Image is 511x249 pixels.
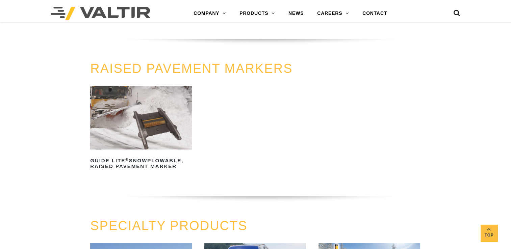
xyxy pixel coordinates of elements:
[481,225,497,242] a: Top
[90,61,292,76] a: RAISED PAVEMENT MARKERS
[233,7,282,20] a: PRODUCTS
[310,7,356,20] a: CAREERS
[282,7,310,20] a: NEWS
[481,231,497,239] span: Top
[90,219,247,233] a: SPECIALTY PRODUCTS
[51,7,150,20] img: Valtir
[125,158,129,162] sup: ®
[90,156,192,172] h2: GUIDE LITE Snowplowable, Raised Pavement Marker
[90,86,192,172] a: GUIDE LITE®Snowplowable, Raised Pavement Marker
[356,7,394,20] a: CONTACT
[187,7,233,20] a: COMPANY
